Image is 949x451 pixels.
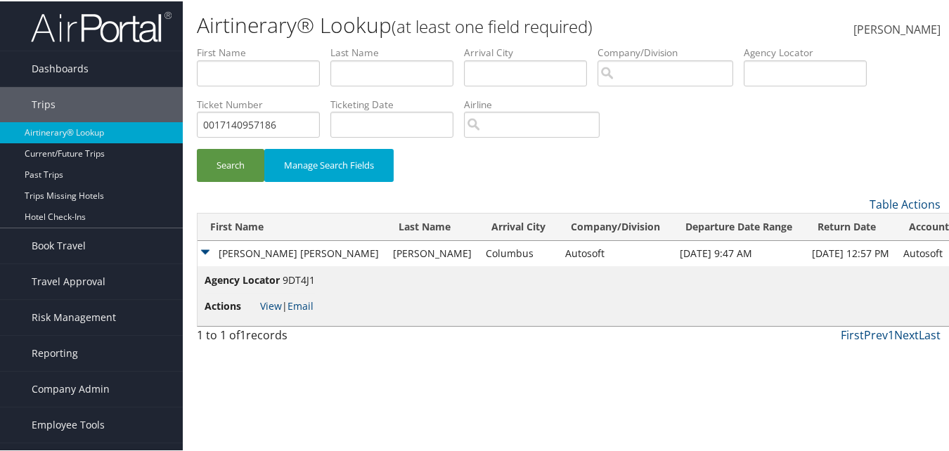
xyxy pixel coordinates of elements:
[479,240,558,265] td: Columbus
[330,44,464,58] label: Last Name
[31,9,172,42] img: airportal-logo.png
[264,148,394,181] button: Manage Search Fields
[479,212,558,240] th: Arrival City: activate to sort column ascending
[32,370,110,405] span: Company Admin
[32,334,78,370] span: Reporting
[197,9,692,39] h1: Airtinerary® Lookup
[464,44,598,58] label: Arrival City
[198,240,386,265] td: [PERSON_NAME] [PERSON_NAME]
[558,212,673,240] th: Company/Division
[919,326,941,341] a: Last
[386,240,479,265] td: [PERSON_NAME]
[197,325,367,349] div: 1 to 1 of records
[558,240,673,265] td: Autosoft
[283,272,315,285] span: 9DT4J1
[240,326,246,341] span: 1
[32,263,105,298] span: Travel Approval
[32,406,105,441] span: Employee Tools
[870,195,941,211] a: Table Actions
[392,13,593,37] small: (at least one field required)
[864,326,888,341] a: Prev
[288,298,314,311] a: Email
[673,212,805,240] th: Departure Date Range: activate to sort column ascending
[805,240,896,265] td: [DATE] 12:57 PM
[841,326,864,341] a: First
[894,326,919,341] a: Next
[598,44,744,58] label: Company/Division
[386,212,479,240] th: Last Name: activate to sort column ascending
[197,96,330,110] label: Ticket Number
[32,299,116,334] span: Risk Management
[464,96,610,110] label: Airline
[744,44,877,58] label: Agency Locator
[32,50,89,85] span: Dashboards
[32,86,56,121] span: Trips
[330,96,464,110] label: Ticketing Date
[805,212,896,240] th: Return Date: activate to sort column ascending
[197,148,264,181] button: Search
[197,44,330,58] label: First Name
[198,212,386,240] th: First Name: activate to sort column ascending
[260,298,282,311] a: View
[673,240,805,265] td: [DATE] 9:47 AM
[205,297,257,313] span: Actions
[888,326,894,341] a: 1
[853,20,941,36] span: [PERSON_NAME]
[205,271,280,287] span: Agency Locator
[853,7,941,51] a: [PERSON_NAME]
[32,227,86,262] span: Book Travel
[260,298,314,311] span: |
